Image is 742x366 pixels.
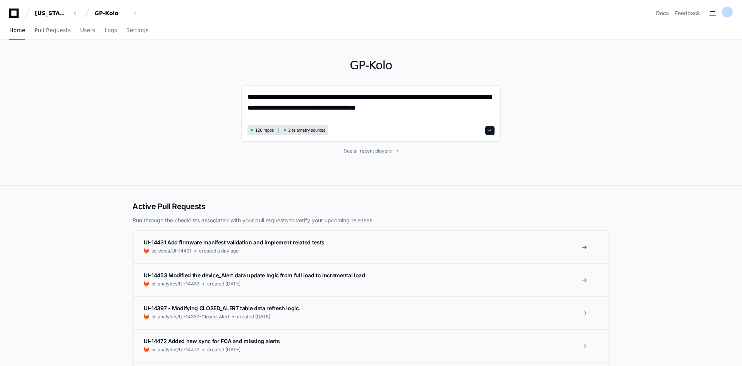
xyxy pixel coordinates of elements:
[9,28,25,33] span: Home
[133,296,609,329] a: UI-14397 - Modifying CLOSED_ALERT table data refresh logic.bi-analytics/UI-14397-Closed-Alertcrea...
[132,201,610,212] h2: Active Pull Requests
[207,281,240,287] span: created [DATE]
[105,28,117,33] span: Logs
[132,217,610,224] p: Run through the checklists associated with your pull requests to verify your upcoming releases.
[151,314,229,320] span: bi-analytics/UI-14397-Closed-Alert
[35,9,68,17] div: [US_STATE] Pacific
[133,263,609,296] a: UI-14453 Modified the device_Alert data update logic from full load to incremental loadbi-analyti...
[105,22,117,40] a: Logs
[34,28,70,33] span: Pull Requests
[144,239,325,246] span: UI-14431 Add firmware manifest validation and implement related tests
[133,329,609,362] a: UI-14472 Added new sync for FCA and missing alertsbi-analytics/UI-14472created [DATE]
[144,338,280,344] span: UI-14472 Added new sync for FCA and missing alerts
[151,347,199,353] span: bi-analytics/UI-14472
[241,148,501,154] a: See all recent players
[289,127,325,133] span: 2 telemetry sources
[199,248,239,254] span: created a day ago
[133,231,609,263] a: UI-14431 Add firmware manifest validation and implement related testsservices/UI-14431created a d...
[237,314,270,320] span: created [DATE]
[80,22,95,40] a: Users
[344,148,392,154] span: See all recent players
[675,9,700,17] button: Feedback
[255,127,274,133] span: 126 repos
[126,28,148,33] span: Settings
[91,6,141,20] button: GP-Kolo
[144,305,300,311] span: UI-14397 - Modifying CLOSED_ALERT table data refresh logic.
[9,22,25,40] a: Home
[151,281,199,287] span: bi-analytics/UI-14453
[656,9,669,17] a: Docs
[94,9,128,17] div: GP-Kolo
[80,28,95,33] span: Users
[34,22,70,40] a: Pull Requests
[32,6,81,20] button: [US_STATE] Pacific
[126,22,148,40] a: Settings
[151,248,191,254] span: services/UI-14431
[144,272,365,278] span: UI-14453 Modified the device_Alert data update logic from full load to incremental load
[207,347,240,353] span: created [DATE]
[241,58,501,72] h1: GP-Kolo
